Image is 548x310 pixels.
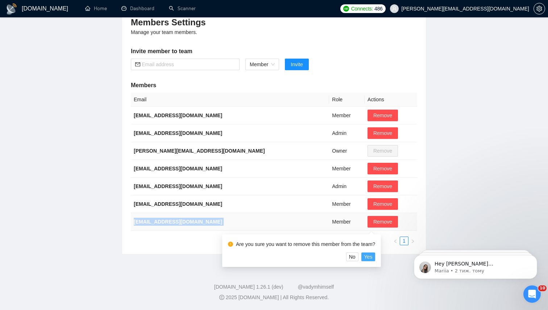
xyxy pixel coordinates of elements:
td: Member [329,107,365,124]
span: Remove [373,182,392,190]
span: Member [250,59,275,70]
span: 10 [538,285,547,291]
h5: Invite member to team [131,47,417,56]
button: Yes [361,252,375,261]
li: Next Page [408,237,417,245]
b: [EMAIL_ADDRESS][DOMAIN_NAME] [134,166,222,171]
iframe: Intercom notifications повідомлення [403,240,548,290]
a: @vadymhimself [298,284,334,290]
div: 2025 [DOMAIN_NAME] | All Rights Reserved. [6,294,542,301]
td: Member [329,195,365,213]
b: [EMAIL_ADDRESS][DOMAIN_NAME] [134,130,222,136]
b: [EMAIL_ADDRESS][DOMAIN_NAME] [134,219,222,225]
th: Role [329,93,365,107]
span: Remove [373,111,392,119]
img: logo [6,3,17,15]
span: No [349,253,356,261]
h3: Members Settings [131,17,417,28]
button: setting [534,3,545,14]
span: 486 [374,5,382,13]
a: setting [534,6,545,12]
span: setting [534,6,545,12]
span: user [392,6,397,11]
span: copyright [219,295,224,300]
td: Owner [329,142,365,160]
span: mail [135,62,140,67]
td: Member [329,213,365,231]
th: Email [131,93,329,107]
button: Remove [368,127,398,139]
span: Invite [291,60,303,68]
a: 1 [400,237,408,245]
button: No [346,252,358,261]
button: Remove [368,181,398,192]
span: left [393,239,398,243]
a: [DOMAIN_NAME] 1.26.1 (dev) [214,284,283,290]
button: Remove [368,198,398,210]
th: Actions [365,93,417,107]
button: Remove [368,163,398,174]
b: [EMAIL_ADDRESS][DOMAIN_NAME] [134,201,222,207]
a: dashboardDashboard [121,5,154,12]
b: [EMAIL_ADDRESS][DOMAIN_NAME] [134,183,222,189]
span: Remove [373,218,392,226]
li: 1 [400,237,408,245]
td: Admin [329,124,365,142]
button: right [408,237,417,245]
b: [EMAIL_ADDRESS][DOMAIN_NAME] [134,112,222,118]
button: Remove [368,110,398,121]
span: Remove [373,200,392,208]
span: exclamation-circle [228,242,233,247]
span: Connects: [351,5,373,13]
span: Remove [373,129,392,137]
a: searchScanner [169,5,196,12]
button: Remove [368,216,398,228]
div: Are you sure you want to remove this member from the team? [236,240,375,248]
p: Message from Mariia, sent 2 тиж. тому [32,28,125,34]
button: Invite [285,59,308,70]
span: right [411,239,415,243]
input: Email address [142,60,235,68]
a: homeHome [85,5,107,12]
b: [PERSON_NAME][EMAIL_ADDRESS][DOMAIN_NAME] [134,148,265,154]
span: Hey [PERSON_NAME][EMAIL_ADDRESS][DOMAIN_NAME], Looks like your Upwork agency ValsyDev 🤖 AI Platfo... [32,21,124,142]
h5: Members [131,81,417,90]
span: Remove [373,165,392,173]
iframe: Intercom live chat [523,285,541,303]
span: Yes [364,253,373,261]
button: left [391,237,400,245]
img: upwork-logo.png [343,6,349,12]
td: Member [329,160,365,178]
td: Admin [329,178,365,195]
span: Manage your team members. [131,29,197,35]
li: Previous Page [391,237,400,245]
